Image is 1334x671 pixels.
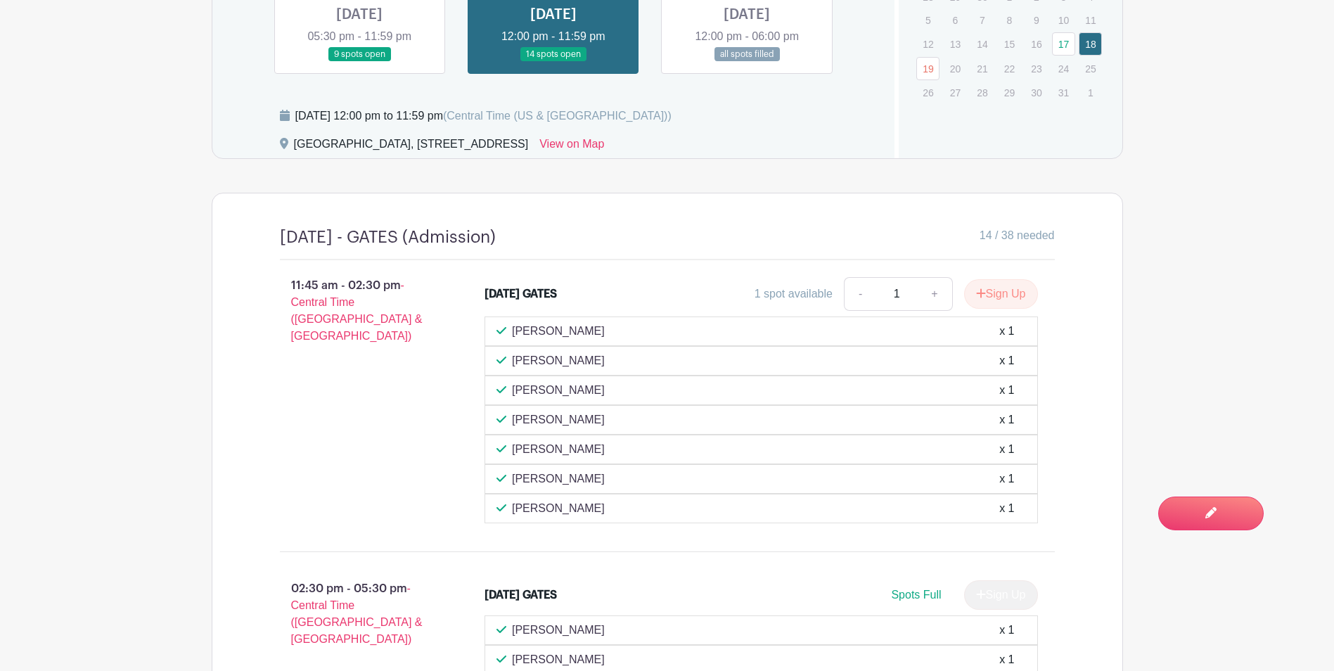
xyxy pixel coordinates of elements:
[1025,33,1048,55] p: 16
[980,227,1055,244] span: 14 / 38 needed
[916,9,939,31] p: 5
[999,651,1014,668] div: x 1
[1025,82,1048,103] p: 30
[295,108,672,124] div: [DATE] 12:00 pm to 11:59 pm
[512,382,605,399] p: [PERSON_NAME]
[485,286,557,302] div: [DATE] GATES
[1052,58,1075,79] p: 24
[970,9,994,31] p: 7
[891,589,941,601] span: Spots Full
[999,382,1014,399] div: x 1
[1052,9,1075,31] p: 10
[294,136,529,158] div: [GEOGRAPHIC_DATA], [STREET_ADDRESS]
[257,271,463,350] p: 11:45 am - 02:30 pm
[291,279,423,342] span: - Central Time ([GEOGRAPHIC_DATA] & [GEOGRAPHIC_DATA])
[917,277,952,311] a: +
[1079,58,1102,79] p: 25
[970,58,994,79] p: 21
[999,441,1014,458] div: x 1
[1079,32,1102,56] a: 18
[998,58,1021,79] p: 22
[1052,82,1075,103] p: 31
[443,110,672,122] span: (Central Time (US & [GEOGRAPHIC_DATA]))
[999,352,1014,369] div: x 1
[944,58,967,79] p: 20
[512,323,605,340] p: [PERSON_NAME]
[999,622,1014,639] div: x 1
[998,9,1021,31] p: 8
[916,82,939,103] p: 26
[999,471,1014,487] div: x 1
[512,411,605,428] p: [PERSON_NAME]
[291,582,423,645] span: - Central Time ([GEOGRAPHIC_DATA] & [GEOGRAPHIC_DATA])
[485,587,557,603] div: [DATE] GATES
[512,471,605,487] p: [PERSON_NAME]
[999,323,1014,340] div: x 1
[970,33,994,55] p: 14
[257,575,463,653] p: 02:30 pm - 05:30 pm
[1025,58,1048,79] p: 23
[1079,9,1102,31] p: 11
[999,411,1014,428] div: x 1
[916,33,939,55] p: 12
[539,136,604,158] a: View on Map
[1079,82,1102,103] p: 1
[844,277,876,311] a: -
[999,500,1014,517] div: x 1
[998,82,1021,103] p: 29
[512,622,605,639] p: [PERSON_NAME]
[512,441,605,458] p: [PERSON_NAME]
[998,33,1021,55] p: 15
[1025,9,1048,31] p: 9
[755,286,833,302] div: 1 spot available
[944,82,967,103] p: 27
[512,500,605,517] p: [PERSON_NAME]
[916,57,939,80] a: 19
[280,227,496,248] h4: [DATE] - GATES (Admission)
[512,651,605,668] p: [PERSON_NAME]
[512,352,605,369] p: [PERSON_NAME]
[964,279,1038,309] button: Sign Up
[1052,32,1075,56] a: 17
[970,82,994,103] p: 28
[944,33,967,55] p: 13
[944,9,967,31] p: 6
